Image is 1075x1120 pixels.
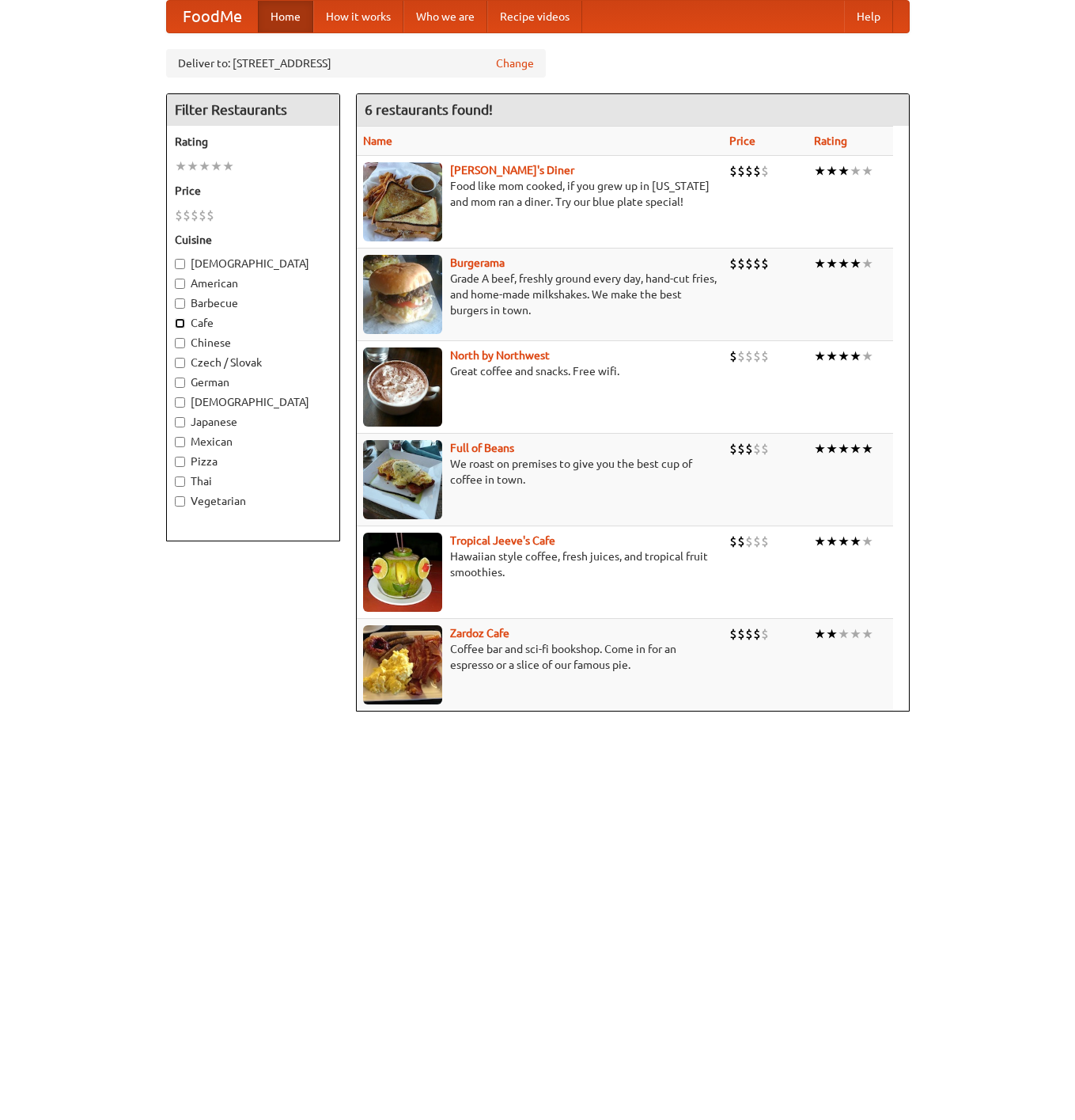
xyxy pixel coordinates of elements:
[363,162,442,241] img: sallys.jpg
[729,625,737,643] li: $
[861,533,873,550] li: ★
[861,347,873,365] li: ★
[206,207,214,224] li: $
[761,533,769,550] li: $
[175,298,185,309] input: Barbecue
[363,625,442,704] img: zardoz.jpg
[363,363,717,379] p: Great coffee and snacks. Free wifi.
[729,162,737,180] li: $
[850,533,861,550] li: ★
[753,255,761,272] li: $
[745,255,753,272] li: $
[258,1,313,32] a: Home
[861,162,873,180] li: ★
[175,256,331,271] label: [DEMOGRAPHIC_DATA]
[175,335,331,351] label: Chinese
[175,473,331,489] label: Thai
[814,162,826,180] li: ★
[745,162,753,180] li: $
[175,394,331,410] label: [DEMOGRAPHIC_DATA]
[175,414,331,430] label: Japanese
[838,440,850,457] li: ★
[175,454,331,469] label: Pizza
[450,164,574,177] b: [PERSON_NAME]'s Diner
[850,255,861,272] li: ★
[175,378,185,388] input: German
[729,440,737,457] li: $
[753,440,761,457] li: $
[363,271,717,318] p: Grade A beef, freshly ground every day, hand-cut fries, and home-made milkshakes. We make the bes...
[363,533,442,612] img: jeeves.jpg
[167,94,339,126] h4: Filter Restaurants
[166,49,546,78] div: Deliver to: [STREET_ADDRESS]
[838,162,850,180] li: ★
[753,162,761,180] li: $
[861,255,873,272] li: ★
[826,347,838,365] li: ★
[850,162,861,180] li: ★
[210,158,222,175] li: ★
[450,349,550,362] a: North by Northwest
[313,1,403,32] a: How it works
[838,347,850,365] li: ★
[187,158,199,175] li: ★
[729,347,737,365] li: $
[363,549,717,580] p: Hawaiian style coffee, fresh juices, and tropical fruit smoothies.
[199,158,210,175] li: ★
[450,534,555,547] a: Tropical Jeeve's Cafe
[175,358,185,368] input: Czech / Slovak
[729,255,737,272] li: $
[363,255,442,334] img: burgerama.jpg
[761,347,769,365] li: $
[753,347,761,365] li: $
[175,183,331,199] h5: Price
[737,255,745,272] li: $
[826,255,838,272] li: ★
[814,533,826,550] li: ★
[175,279,185,289] input: American
[761,440,769,457] li: $
[175,275,331,291] label: American
[737,625,745,643] li: $
[861,625,873,643] li: ★
[814,440,826,457] li: ★
[363,135,392,147] a: Name
[737,440,745,457] li: $
[850,625,861,643] li: ★
[175,355,331,370] label: Czech / Slovak
[199,207,206,224] li: $
[175,318,185,328] input: Cafe
[814,255,826,272] li: ★
[450,442,514,454] a: Full of Beans
[175,207,183,224] li: $
[175,374,331,390] label: German
[745,533,753,550] li: $
[450,627,509,640] a: Zardoz Cafe
[761,255,769,272] li: $
[363,178,717,210] p: Food like mom cooked, if you grew up in [US_STATE] and mom ran a diner. Try our blue plate special!
[838,255,850,272] li: ★
[737,347,745,365] li: $
[175,315,331,331] label: Cafe
[175,232,331,248] h5: Cuisine
[191,207,199,224] li: $
[167,1,258,32] a: FoodMe
[814,625,826,643] li: ★
[826,440,838,457] li: ★
[222,158,234,175] li: ★
[745,347,753,365] li: $
[737,162,745,180] li: $
[175,476,185,487] input: Thai
[753,625,761,643] li: $
[175,457,185,467] input: Pizza
[403,1,487,32] a: Who we are
[861,440,873,457] li: ★
[175,134,331,150] h5: Rating
[175,158,187,175] li: ★
[450,256,505,269] a: Burgerama
[175,437,185,447] input: Mexican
